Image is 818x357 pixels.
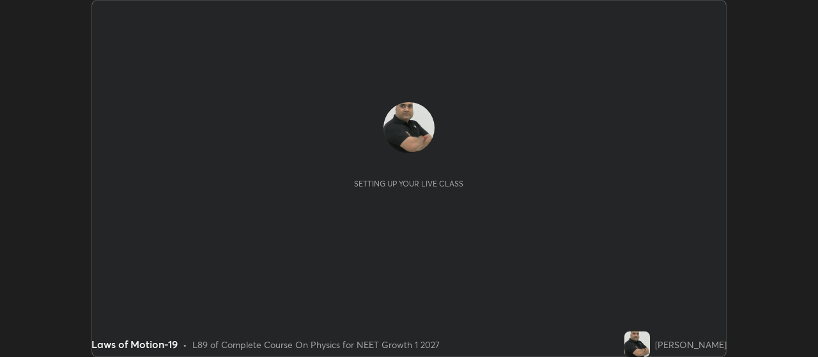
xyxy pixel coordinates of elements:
[383,102,435,153] img: eacf0803778e41e7b506779bab53d040.jpg
[354,179,463,188] div: Setting up your live class
[91,337,178,352] div: Laws of Motion-19
[183,338,187,351] div: •
[624,331,650,357] img: eacf0803778e41e7b506779bab53d040.jpg
[655,338,727,351] div: [PERSON_NAME]
[192,338,440,351] div: L89 of Complete Course On Physics for NEET Growth 1 2027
